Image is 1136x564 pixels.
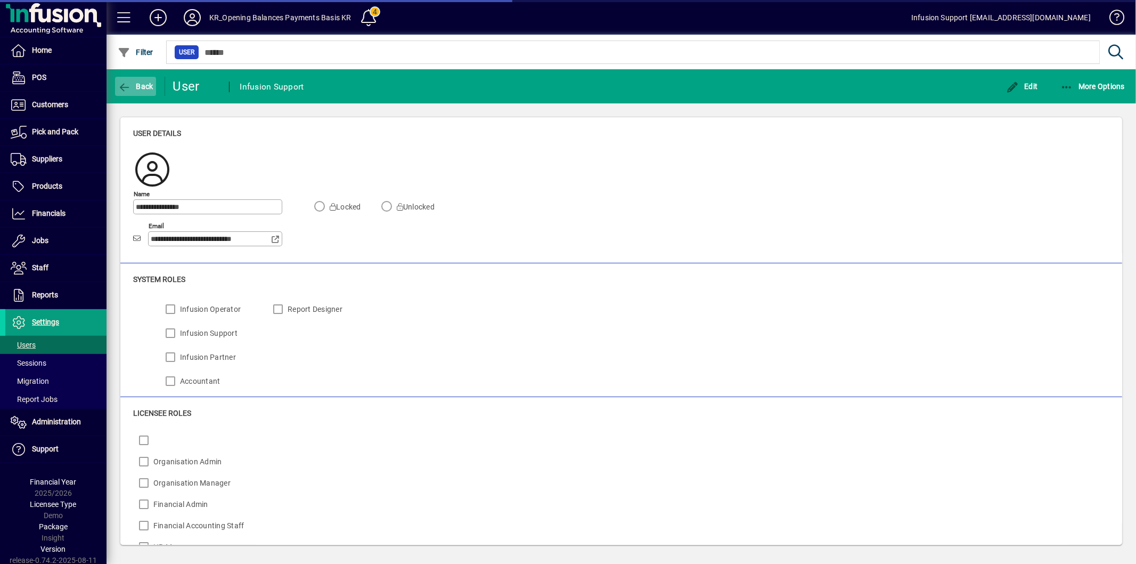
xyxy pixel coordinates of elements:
span: Licensee Type [30,500,77,509]
div: KR_Opening Balances Payments Basis KR [209,9,351,26]
span: Edit [1006,82,1038,91]
span: Sessions [11,359,46,367]
a: Products [5,173,107,200]
button: More Options [1058,77,1128,96]
span: Version [41,545,66,553]
span: Administration [32,417,81,426]
span: Jobs [32,236,48,245]
span: Report Jobs [11,395,58,404]
div: Infusion Support [EMAIL_ADDRESS][DOMAIN_NAME] [911,9,1091,26]
span: Filter [118,48,153,57]
a: Pick and Pack [5,119,107,146]
span: Package [39,522,68,531]
span: More Options [1060,82,1125,91]
button: Filter [115,43,156,62]
span: Users [11,341,36,349]
div: User [173,78,218,95]
span: System roles [133,275,185,284]
a: Home [5,37,107,64]
span: Reports [32,291,58,299]
span: Financial Year [30,478,77,486]
a: Report Jobs [5,390,107,408]
a: Migration [5,372,107,390]
a: Suppliers [5,146,107,173]
span: Back [118,82,153,91]
app-page-header-button: Back [107,77,165,96]
a: Sessions [5,354,107,372]
span: Products [32,182,62,190]
span: Settings [32,318,59,326]
a: Knowledge Base [1101,2,1123,37]
a: Customers [5,92,107,118]
a: Administration [5,409,107,436]
button: Add [141,8,175,27]
span: User [179,47,194,58]
span: Licensee roles [133,409,191,417]
a: Jobs [5,228,107,254]
a: Reports [5,282,107,309]
a: Support [5,436,107,463]
span: Home [32,46,52,54]
div: Infusion Support [240,78,304,95]
span: Financials [32,209,66,217]
button: Edit [1003,77,1041,96]
span: Migration [11,377,49,385]
span: Customers [32,100,68,109]
a: POS [5,65,107,91]
span: Pick and Pack [32,127,78,136]
a: Financials [5,200,107,227]
span: Support [32,445,59,453]
span: Staff [32,263,48,272]
a: Staff [5,255,107,281]
span: User details [133,129,181,138]
mat-label: Name [134,190,150,197]
span: POS [32,73,46,82]
button: Profile [175,8,209,27]
span: Suppliers [32,155,62,163]
mat-label: Email [149,222,164,229]
button: Back [115,77,156,96]
a: Users [5,336,107,354]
